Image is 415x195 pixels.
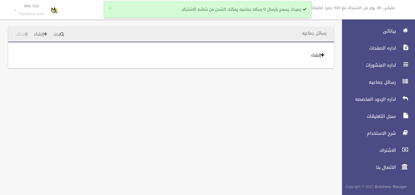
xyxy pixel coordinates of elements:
[337,75,415,89] a: رسائل جماعيه
[19,4,44,8] p: Mar Ouf
[345,183,374,190] span: Copyright © 2015
[309,50,327,61] a: إنشاء
[337,110,415,123] a: سجل التعليقات
[108,5,112,11] button: ×
[337,79,398,85] span: رسائل جماعيه
[104,1,311,18] div: رصيدك يسمح بارسال 0 رساله جماعيه يمكنك الشحن من شاشه الاشتراك.
[337,92,415,106] a: اداره الردود المخصصه
[337,28,398,34] span: بياناتى
[337,113,398,119] span: سجل التعليقات
[337,96,398,102] span: اداره الردود المخصصه
[337,130,398,136] span: شرح الاستخدام
[337,144,415,157] a: الاشتراك
[337,164,398,170] span: الاتصال بنا
[51,29,67,40] a: بحث
[337,58,415,72] a: اداره المنشورات
[295,27,334,39] header: رسائل جماعيه
[337,127,415,140] a: شرح الاستخدام
[337,161,415,174] a: الاتصال بنا
[337,147,398,153] span: الاشتراك
[337,41,415,55] a: اداره الصفحات
[32,29,50,40] a: إنشاء
[337,62,398,68] span: اداره المنشورات
[19,12,44,16] small: Facebook User
[375,183,407,190] strong: Bussiness Manager
[337,24,415,38] a: بياناتى
[337,45,398,51] span: اداره الصفحات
